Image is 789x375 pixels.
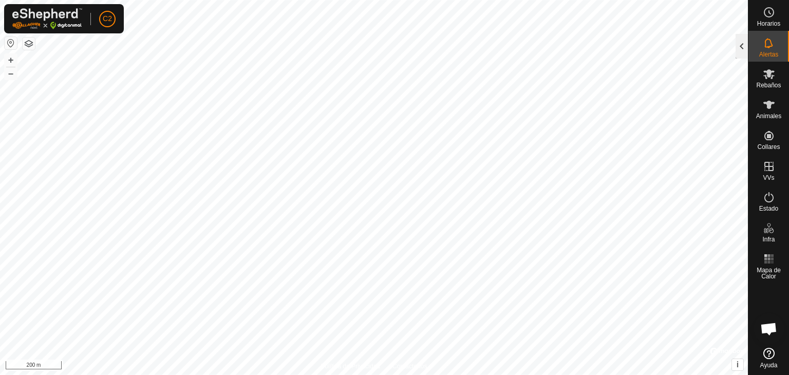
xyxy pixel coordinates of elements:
span: i [737,360,739,369]
span: C2 [103,13,112,24]
span: VVs [763,175,774,181]
div: Chat abierto [754,313,784,344]
span: Animales [756,113,781,119]
span: Horarios [757,21,780,27]
button: + [5,54,17,66]
span: Rebaños [756,82,781,88]
span: Collares [757,144,780,150]
a: Ayuda [748,344,789,372]
span: Estado [759,205,778,212]
span: Mapa de Calor [751,267,786,279]
a: Política de Privacidad [321,362,380,371]
button: Capas del Mapa [23,38,35,50]
img: Logo Gallagher [12,8,82,29]
button: i [732,359,743,370]
a: Contáctenos [392,362,427,371]
button: – [5,67,17,80]
span: Infra [762,236,775,242]
span: Alertas [759,51,778,58]
span: Ayuda [760,362,778,368]
button: Restablecer Mapa [5,37,17,49]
